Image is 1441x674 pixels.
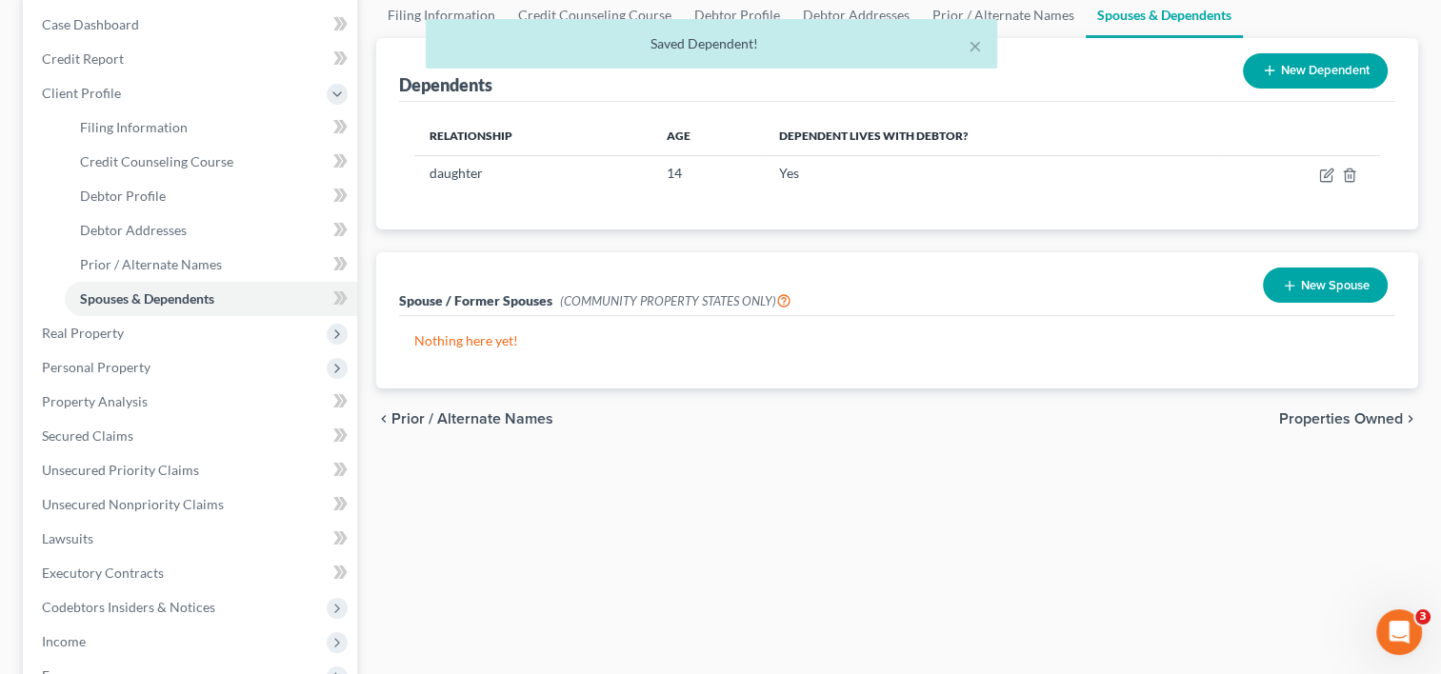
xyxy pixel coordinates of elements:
span: Unsecured Priority Claims [42,462,199,478]
span: Unsecured Nonpriority Claims [42,496,224,512]
span: Properties Owned [1279,411,1403,426]
span: Credit Counseling Course [80,153,233,169]
span: Secured Claims [42,427,133,444]
span: Prior / Alternate Names [391,411,553,426]
span: Spouses & Dependents [80,290,214,307]
span: Property Analysis [42,393,148,409]
td: daughter [414,155,650,191]
span: Codebtors Insiders & Notices [42,599,215,615]
th: Relationship [414,117,650,155]
span: Debtor Profile [80,188,166,204]
a: Filing Information [65,110,357,145]
a: Lawsuits [27,522,357,556]
button: New Spouse [1263,268,1388,303]
th: Age [650,117,764,155]
div: Dependents [399,73,492,96]
a: Unsecured Nonpriority Claims [27,487,357,522]
span: Filing Information [80,119,188,135]
td: Yes [764,155,1221,191]
i: chevron_right [1403,411,1418,426]
a: Property Analysis [27,385,357,419]
a: Executory Contracts [27,556,357,590]
td: 14 [650,155,764,191]
div: Saved Dependent! [441,34,982,53]
span: Spouse / Former Spouses [399,292,552,308]
a: Credit Counseling Course [65,145,357,179]
button: × [969,34,982,57]
a: Secured Claims [27,419,357,453]
span: Lawsuits [42,530,93,546]
i: chevron_left [376,411,391,426]
span: Personal Property [42,359,150,375]
button: chevron_left Prior / Alternate Names [376,411,553,426]
span: 3 [1415,609,1431,624]
iframe: Intercom live chat [1376,609,1422,655]
button: Properties Owned chevron_right [1279,411,1418,426]
span: Debtor Addresses [80,222,187,238]
span: Income [42,633,86,649]
a: Case Dashboard [27,8,357,42]
span: Case Dashboard [42,16,139,32]
a: Prior / Alternate Names [65,248,357,282]
span: Executory Contracts [42,565,164,581]
span: (COMMUNITY PROPERTY STATES ONLY) [560,293,791,308]
span: Client Profile [42,85,121,101]
span: Prior / Alternate Names [80,256,222,272]
a: Debtor Addresses [65,213,357,248]
a: Debtor Profile [65,179,357,213]
a: Spouses & Dependents [65,282,357,316]
span: Real Property [42,325,124,341]
p: Nothing here yet! [414,331,1380,350]
a: Unsecured Priority Claims [27,453,357,487]
th: Dependent lives with debtor? [764,117,1221,155]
